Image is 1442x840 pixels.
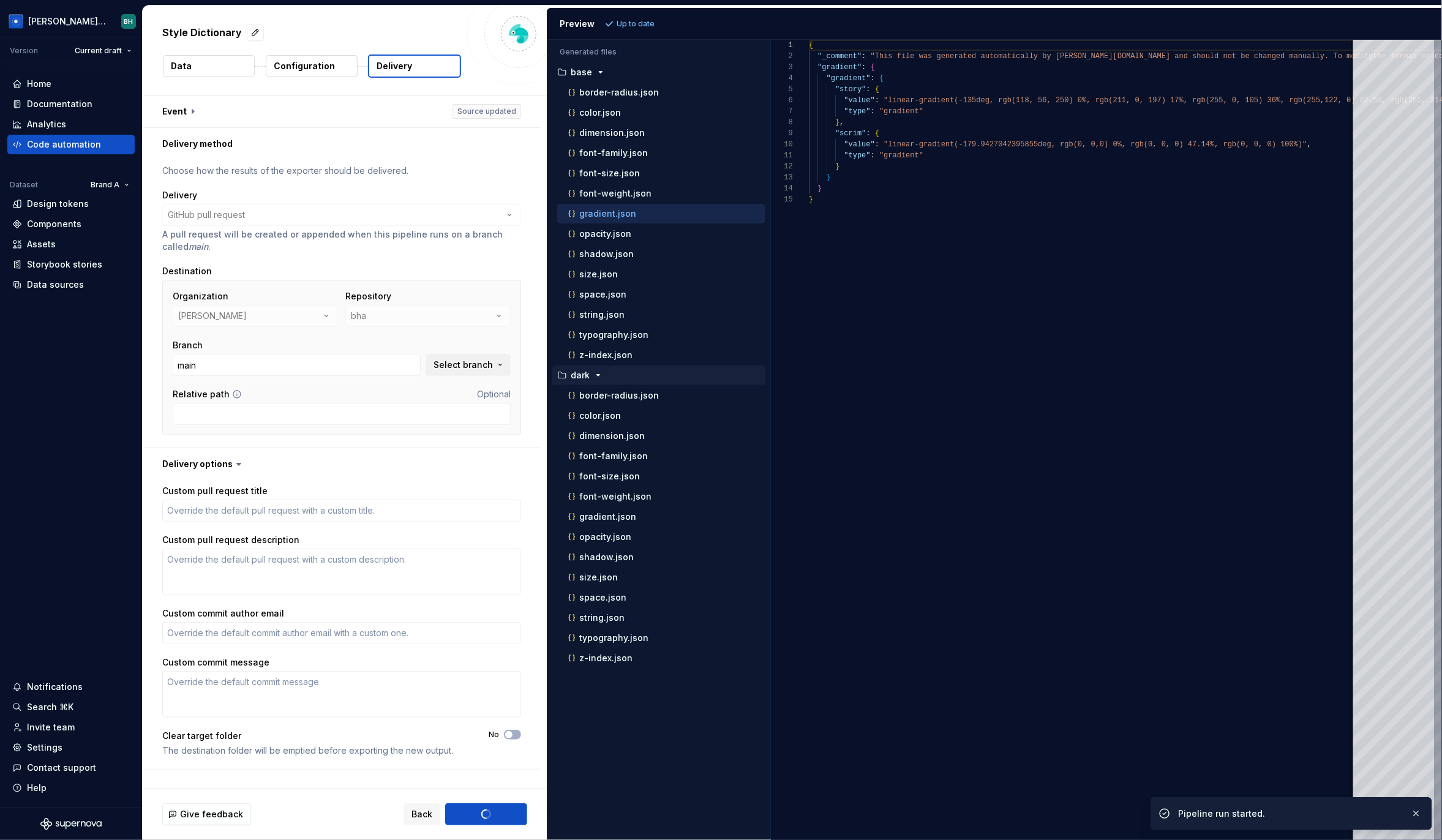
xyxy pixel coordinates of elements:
button: base [552,66,765,79]
span: Select branch [434,359,493,371]
label: Custom commit message [162,656,269,669]
div: Notifications [27,681,83,693]
div: Dataset [10,180,38,190]
div: Storybook stories [27,258,102,271]
div: Pipeline run started. [1178,808,1401,820]
p: color.json [579,108,621,118]
a: Assets [7,234,135,254]
span: { [871,63,875,72]
p: opacity.json [579,532,631,542]
button: [PERSON_NAME] Design SystemBH [2,8,140,34]
label: Custom pull request description [162,534,299,546]
button: Notifications [7,677,135,697]
span: Brand A [91,180,119,190]
div: The destination folder will be emptied before exporting the new output. [162,744,467,757]
span: : [866,129,871,138]
div: Preview [560,18,595,30]
label: Branch [173,339,203,351]
p: size.json [579,269,618,279]
div: 9 [771,128,793,139]
span: } [835,118,839,127]
div: Invite team [27,721,75,733]
button: font-size.json [557,167,765,180]
label: Custom pull request title [162,485,268,497]
span: "This file was generated automatically by [PERSON_NAME] [871,52,1113,61]
div: 4 [771,73,793,84]
button: Brand A [85,176,135,193]
span: 0) 0%, rgb(0, 0, 0) 47.14%, rgb(0, 0, 0) 100%)" [1100,140,1307,149]
button: color.json [557,409,765,422]
p: string.json [579,613,625,623]
span: Optional [477,389,511,399]
span: "linear-gradient(-179.9427042395855deg, rgb(0, 0, [884,140,1100,149]
button: font-weight.json [557,490,765,503]
p: Up to date [617,19,655,29]
div: Assets [27,238,56,250]
div: 12 [771,161,793,172]
button: font-size.json [557,470,765,483]
p: z-index.json [579,350,633,360]
p: opacity.json [579,229,631,239]
p: border-radius.json [579,391,659,400]
a: Analytics [7,114,135,134]
p: dimension.json [579,128,645,138]
button: shadow.json [557,550,765,564]
p: typography.json [579,633,648,643]
div: 15 [771,194,793,205]
p: gradient.json [579,209,636,219]
button: dimension.json [557,429,765,443]
span: } [827,173,831,182]
div: Contact support [27,762,96,774]
span: "type" [844,107,871,116]
button: z-index.json [557,348,765,362]
button: dimension.json [557,126,765,140]
div: Home [27,78,51,90]
div: 1 [771,40,793,51]
a: Storybook stories [7,255,135,274]
span: { [875,129,879,138]
p: gradient.json [579,512,636,522]
button: gradient.json [557,207,765,220]
label: Relative path [173,388,230,400]
p: base [571,67,592,77]
div: BH [124,17,133,26]
button: opacity.json [557,530,765,544]
p: Data [171,60,192,72]
p: font-family.json [579,451,648,461]
p: Choose how the results of the exporter should be delivered. [162,165,521,177]
p: size.json [579,572,618,582]
a: Settings [7,738,135,757]
div: 14 [771,183,793,194]
span: : [875,140,879,149]
div: Settings [27,741,62,754]
button: space.json [557,591,765,604]
p: font-size.json [579,168,640,178]
button: Data [163,55,255,77]
span: : [871,107,875,116]
p: Configuration [274,60,335,72]
span: Give feedback [180,808,243,820]
p: font-family.json [579,148,648,158]
div: Analytics [27,118,66,130]
span: "type" [844,151,871,160]
label: Organization [173,290,228,302]
div: Clear target folder [162,730,241,742]
a: Components [7,214,135,234]
div: 8 [771,117,793,128]
button: opacity.json [557,227,765,241]
i: main [189,241,208,252]
a: Supernova Logo [40,818,102,830]
span: "gradient" [879,107,923,116]
button: z-index.json [557,651,765,665]
span: { [809,41,813,50]
button: color.json [557,106,765,119]
a: Invite team [7,718,135,737]
p: A pull request will be created or appended when this pipeline runs on a branch called . [162,228,521,253]
span: } [818,184,822,193]
input: Enter a branch name or select a branch [173,354,421,376]
p: Delivery [377,60,412,72]
p: font-size.json [579,471,640,481]
span: "story" [835,85,866,94]
div: 7 [771,106,793,117]
p: dark [571,370,590,380]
